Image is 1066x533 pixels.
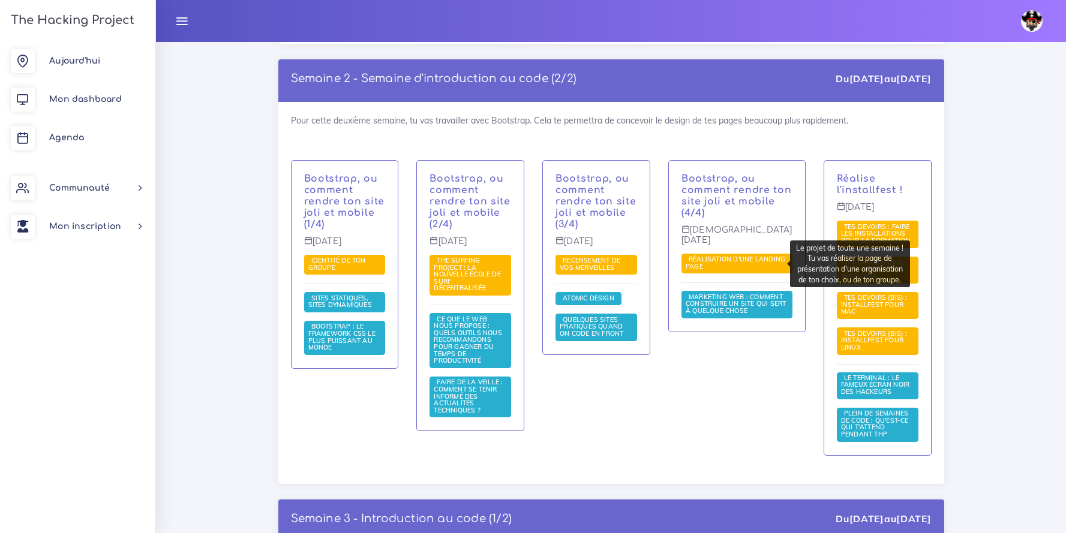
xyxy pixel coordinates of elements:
[560,256,620,272] span: Recensement de vos merveilles
[841,293,908,315] span: Tes devoirs (bis) : Installfest pour MAC
[434,315,502,365] a: Ce que le web nous propose : quels outils nous recommandons pour gagner du temps de productivité
[836,72,931,86] div: Du au
[434,257,501,293] a: The Surfing Project : la nouvelle école de surf décentralisée
[308,294,375,309] span: Sites statiques, sites dynamiques
[278,102,944,484] div: Pour cette deuxième semaine, tu vas travailler avec Bootstrap. Cela te permettra de concevoir le ...
[841,409,909,438] span: Plein de semaines de code : qu'est-ce qui t'attend pendant THP
[560,316,626,338] a: Quelques sites pratiques quand on code en front
[430,236,511,255] p: [DATE]
[304,173,385,229] a: Bootstrap, ou comment rendre ton site joli et mobile (1/4)
[555,173,636,229] a: Bootstrap, ou comment rendre ton site joli et mobile (3/4)
[560,294,617,303] a: Atomic Design
[49,56,100,65] span: Aujourd'hui
[308,256,366,272] span: Identité de ton groupe
[837,202,918,221] p: [DATE]
[836,512,931,526] div: Du au
[841,374,910,396] a: Le terminal : le fameux écran noir des hackeurs
[49,133,84,142] span: Agenda
[686,255,785,270] span: Réalisation d'une landing page
[434,378,503,414] a: Faire de la veille : comment se tenir informé des actualités techniques ?
[308,322,376,351] span: Bootstrap : le framework CSS le plus puissant au monde
[430,173,511,229] a: Bootstrap, ou comment rendre ton site joli et mobile (2/4)
[49,95,122,104] span: Mon dashboard
[841,409,909,439] a: Plein de semaines de code : qu'est-ce qui t'attend pendant THP
[837,173,903,195] a: Réalise l'installfest !
[49,222,121,231] span: Mon inscription
[308,323,376,352] a: Bootstrap : le framework CSS le plus puissant au monde
[291,513,512,525] a: Semaine 3 - Introduction au code (1/2)
[560,294,617,302] span: Atomic Design
[434,256,501,292] span: The Surfing Project : la nouvelle école de surf décentralisée
[686,255,785,271] a: Réalisation d'une landing page
[790,240,910,287] div: Le projet de toute une semaine ! Tu vas réaliser la page de présentation d'une organisation de to...
[308,257,366,272] a: Identité de ton groupe
[7,14,134,27] h3: The Hacking Project
[681,225,792,254] p: [DEMOGRAPHIC_DATA][DATE]
[291,73,577,85] a: Semaine 2 - Semaine d'introduction au code (2/2)
[308,294,375,310] a: Sites statiques, sites dynamiques
[896,513,931,525] strong: [DATE]
[841,294,908,316] a: Tes devoirs (bis) : Installfest pour MAC
[849,513,884,525] strong: [DATE]
[49,183,110,192] span: Communauté
[560,315,626,338] span: Quelques sites pratiques quand on code en front
[896,73,931,85] strong: [DATE]
[686,293,786,315] a: Marketing web : comment construire un site qui sert à quelque chose
[555,236,637,255] p: [DATE]
[841,222,914,245] a: Tes devoirs : faire les installations pour la formation
[1021,10,1043,32] img: avatar
[560,257,620,272] a: Recensement de vos merveilles
[681,173,792,218] a: Bootstrap, ou comment rendre ton site joli et mobile (4/4)
[304,236,386,255] p: [DATE]
[849,73,884,85] strong: [DATE]
[841,329,908,351] a: Tes devoirs (bis) : Installfest pour Linux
